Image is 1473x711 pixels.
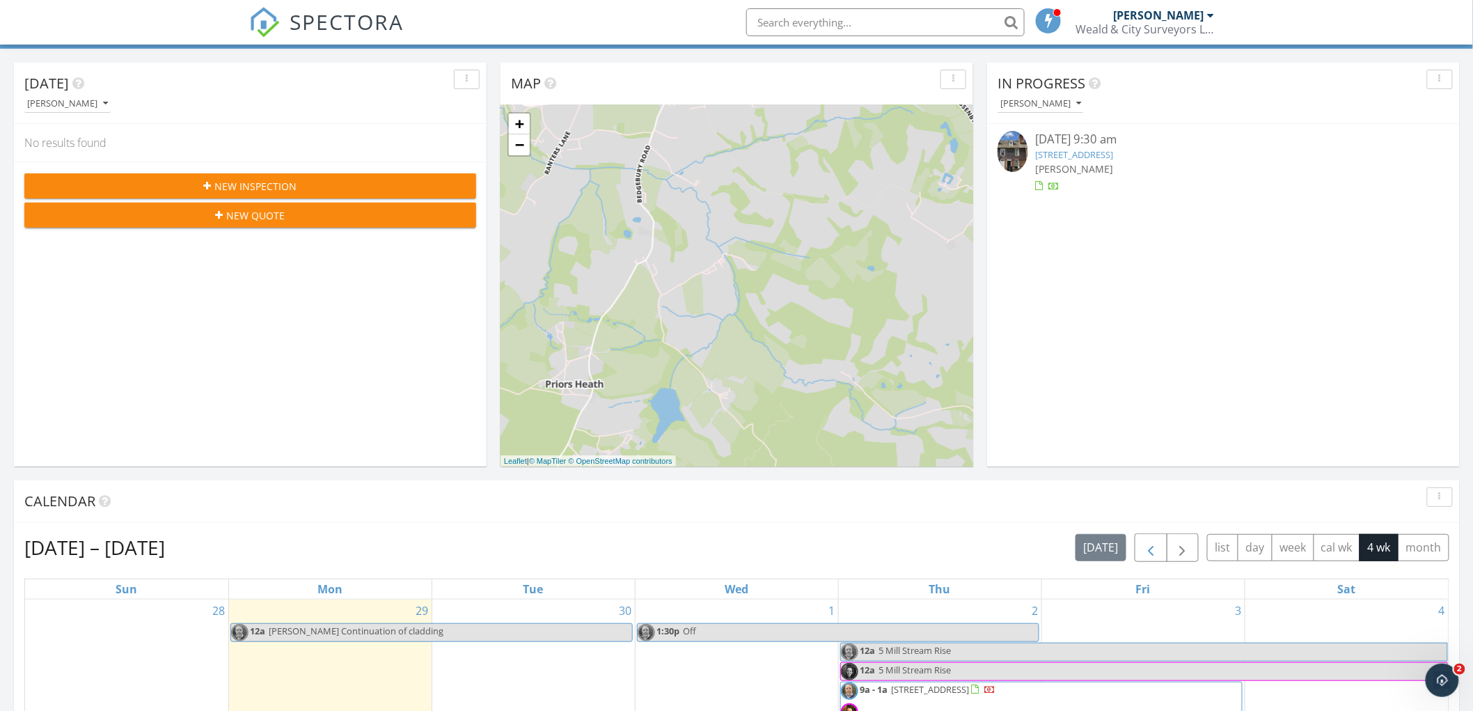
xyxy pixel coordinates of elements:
a: Thursday [927,579,954,599]
a: Go to September 28, 2025 [210,600,228,622]
h2: [DATE] – [DATE] [24,533,165,561]
div: [PERSON_NAME] [27,99,108,109]
iframe: Intercom live chat [1426,664,1459,697]
span: Calendar [24,492,95,510]
button: week [1272,534,1314,561]
a: Friday [1133,579,1153,599]
span: 1:30p [656,624,681,641]
div: [PERSON_NAME] [1114,8,1204,22]
a: Saturday [1334,579,1358,599]
a: Go to October 1, 2025 [826,600,838,622]
span: SPECTORA [290,7,404,36]
button: New Quote [24,203,476,228]
a: Go to September 30, 2025 [617,600,635,622]
img: The Best Home Inspection Software - Spectora [249,7,280,38]
a: © MapTiler [529,457,567,465]
span: Off [684,625,697,637]
span: 5 Mill Stream Rise [879,664,952,676]
span: [PERSON_NAME] [1035,162,1113,175]
img: 8eeba7b9a0fb401ca373bbb0293d0a77.jpeg [231,624,249,641]
div: No results found [14,124,487,162]
a: Sunday [113,579,140,599]
button: day [1238,534,1273,561]
span: 12a [860,643,876,661]
button: [PERSON_NAME] [24,95,111,114]
a: Leaflet [504,457,527,465]
span: 12a [860,663,876,680]
span: Map [511,74,541,93]
span: 5 Mill Stream Rise [879,644,952,657]
a: Zoom in [509,114,530,134]
span: In Progress [998,74,1085,93]
button: month [1398,534,1449,561]
a: Go to October 4, 2025 [1436,600,1448,622]
img: 8eeba7b9a0fb401ca373bbb0293d0a77.jpeg [638,624,655,641]
a: SPECTORA [249,19,404,48]
button: Previous [1135,533,1167,562]
a: Zoom out [509,134,530,155]
a: Go to October 3, 2025 [1233,600,1245,622]
input: Search everything... [746,8,1025,36]
div: | [501,455,676,467]
img: 8eeba7b9a0fb401ca373bbb0293d0a77.jpeg [841,643,858,661]
div: [PERSON_NAME] [1000,99,1081,109]
a: Tuesday [521,579,546,599]
span: New Quote [227,208,285,223]
span: 12a [250,624,267,641]
div: [DATE] 9:30 am [1035,131,1412,148]
div: Weald & City Surveyors Limited [1076,22,1215,36]
button: cal wk [1314,534,1361,561]
span: New Inspection [215,179,297,194]
a: Go to September 29, 2025 [413,600,432,622]
img: 8eeba7b9a0fb401ca373bbb0293d0a77.jpeg [841,682,858,700]
a: Go to October 2, 2025 [1030,600,1041,622]
span: [DATE] [24,74,69,93]
span: 2 [1454,664,1465,675]
a: [DATE] 9:30 am [STREET_ADDRESS] [PERSON_NAME] [998,131,1449,193]
img: megan.jpg [841,663,858,680]
button: Next [1167,533,1199,562]
span: [PERSON_NAME] Continuation of cladding [269,625,444,637]
button: New Inspection [24,173,476,198]
img: 9364763%2Fcover_photos%2FbU6PNFFGxunfB4x6w9KY%2Fsmall.jpeg [998,131,1028,172]
a: [STREET_ADDRESS] [1035,148,1113,161]
button: [PERSON_NAME] [998,95,1084,114]
button: 4 wk [1360,534,1399,561]
span: [STREET_ADDRESS] [892,683,970,696]
a: Monday [315,579,345,599]
a: © OpenStreetMap contributors [569,457,672,465]
a: Wednesday [722,579,751,599]
button: [DATE] [1076,534,1126,561]
button: list [1207,534,1238,561]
